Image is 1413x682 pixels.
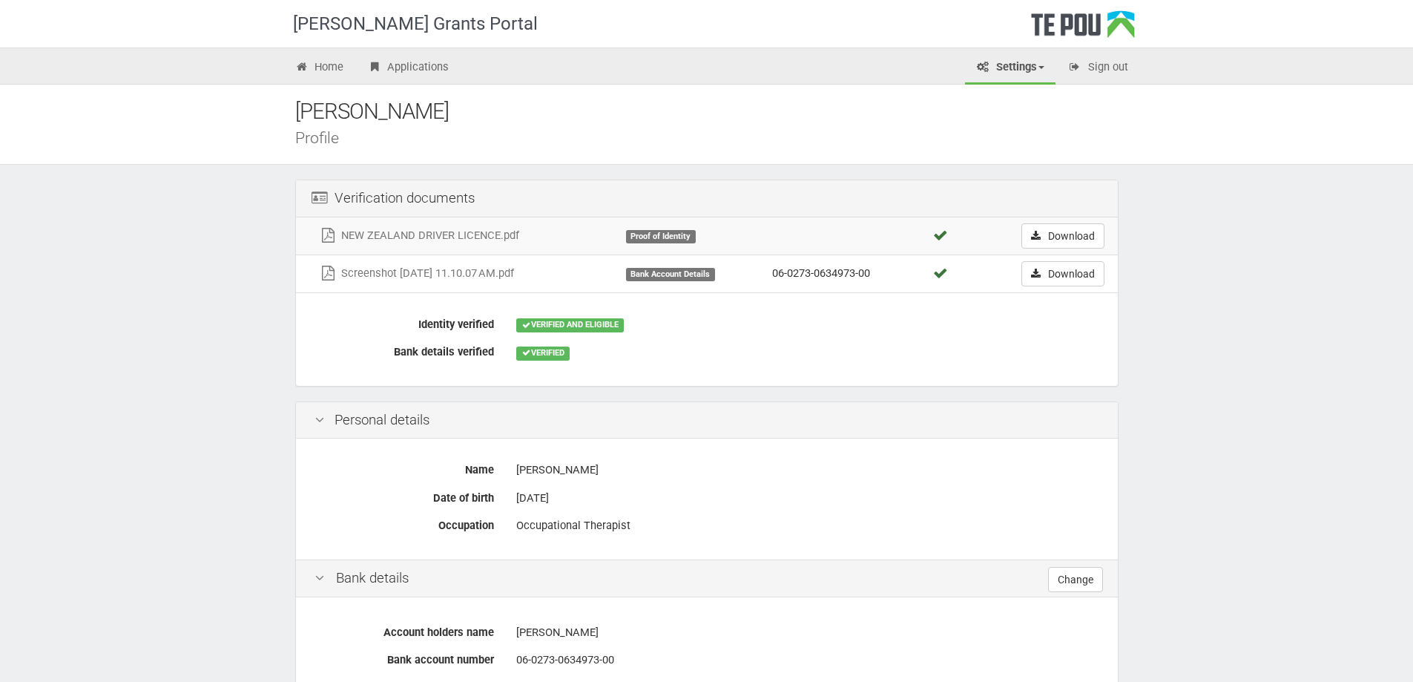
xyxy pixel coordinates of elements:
label: Occupation [303,513,505,534]
a: Sign out [1057,52,1139,85]
div: Te Pou Logo [1031,10,1135,47]
a: Applications [356,52,460,85]
a: Home [284,52,355,85]
label: Name [303,457,505,478]
div: Proof of Identity [626,230,696,243]
div: VERIFIED [516,347,570,360]
label: Identity verified [303,312,505,332]
a: Change [1048,567,1103,592]
label: Date of birth [303,485,505,506]
a: Screenshot [DATE] 11.10.07 AM.pdf [319,266,514,280]
div: Verification documents [296,180,1118,217]
div: Bank details [296,560,1118,597]
div: Bank Account Details [626,268,715,281]
div: [DATE] [516,485,1099,511]
label: Bank account number [303,647,505,668]
label: Bank details verified [303,339,505,360]
div: VERIFIED AND ELIGIBLE [516,318,624,332]
div: Occupational Therapist [516,513,1099,539]
div: Profile [295,130,1141,145]
div: [PERSON_NAME] [516,620,1099,646]
a: Download [1021,261,1104,286]
div: [PERSON_NAME] [295,96,1141,128]
td: 06-0273-0634973-00 [766,255,925,292]
div: Personal details [296,402,1118,439]
a: NEW ZEALAND DRIVER LICENCE.pdf [319,229,519,242]
div: 06-0273-0634973-00 [516,647,1099,673]
a: Settings [965,52,1055,85]
div: [PERSON_NAME] [516,457,1099,483]
label: Account holders name [303,620,505,640]
a: Download [1021,223,1104,249]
